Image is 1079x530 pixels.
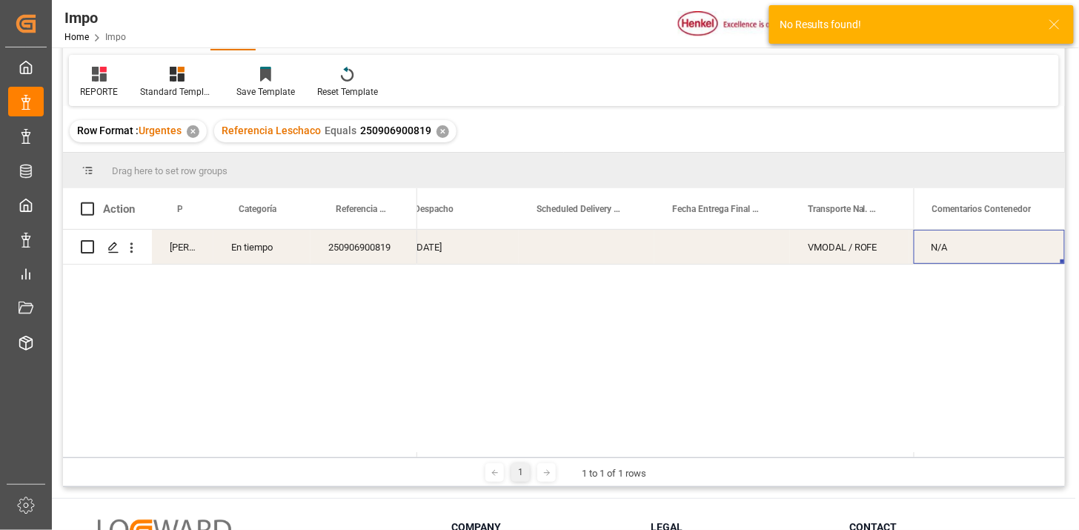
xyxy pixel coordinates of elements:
[317,85,378,99] div: Reset Template
[187,125,199,138] div: ✕
[311,230,417,264] div: 250906900819
[239,204,276,214] span: Categoría
[64,32,89,42] a: Home
[139,125,182,136] span: Urgentes
[140,85,214,99] div: Standard Templates
[909,230,1058,264] div: FERROCARRIL
[64,7,126,29] div: Impo
[672,204,759,214] span: Fecha Entrega Final en [GEOGRAPHIC_DATA]
[213,230,311,264] div: En tiempo
[77,125,139,136] span: Row Format :
[360,125,431,136] span: 250906900819
[396,230,519,264] div: [DATE]
[63,230,417,265] div: Press SPACE to select this row.
[780,17,1035,33] div: No Results found!
[537,204,623,214] span: Scheduled Delivery Date
[325,125,356,136] span: Equals
[436,125,449,138] div: ✕
[678,11,803,37] img: Henkel%20logo.jpg_1689854090.jpg
[222,125,321,136] span: Referencia Leschaco
[112,165,228,176] span: Drag here to set row groups
[152,230,213,264] div: [PERSON_NAME]
[932,204,1032,214] span: Comentarios Contenedor
[336,204,386,214] span: Referencia Leschaco
[80,85,118,99] div: REPORTE
[177,204,182,214] span: Persona responsable de seguimiento
[103,202,135,216] div: Action
[790,230,909,264] div: VMODAL / ROFE
[914,230,1065,264] div: N/A
[414,204,454,214] span: Despacho
[582,466,646,481] div: 1 to 1 of 1 rows
[236,85,295,99] div: Save Template
[914,230,1065,265] div: Press SPACE to select this row.
[511,463,530,482] div: 1
[808,204,878,214] span: Transporte Nal. (Nombre#Caja)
